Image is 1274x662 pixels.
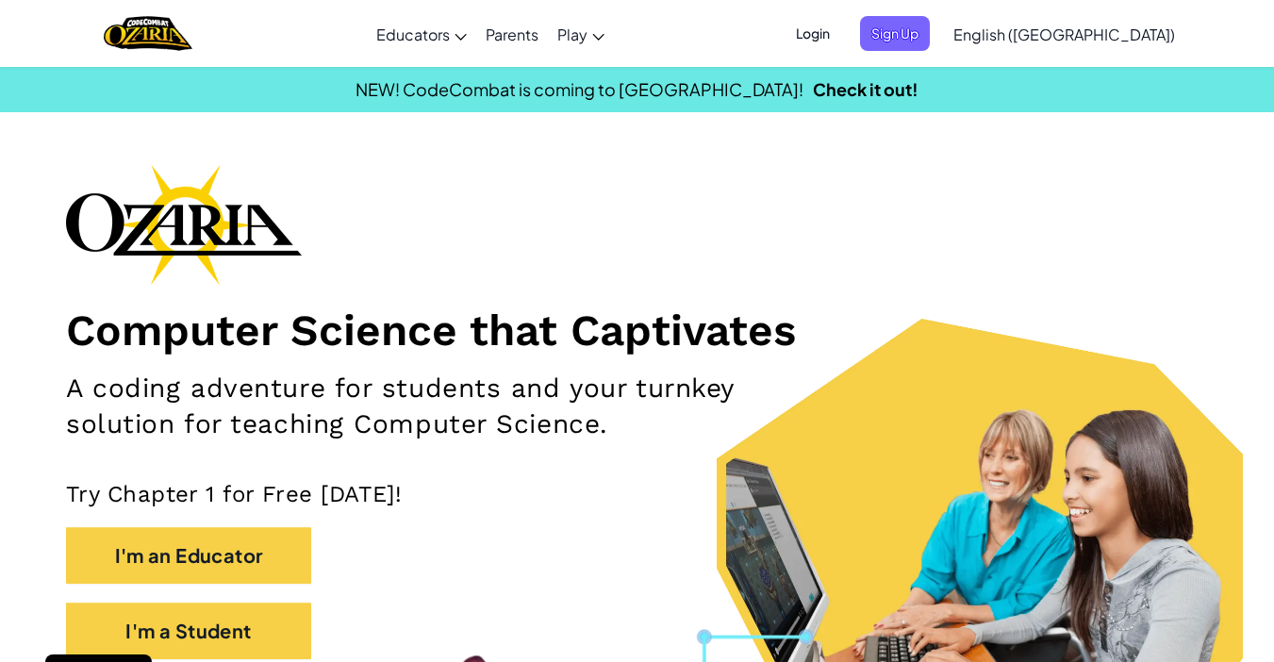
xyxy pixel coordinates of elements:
img: Home [104,14,191,53]
a: Parents [476,8,548,59]
span: NEW! CodeCombat is coming to [GEOGRAPHIC_DATA]! [356,78,803,100]
p: Try Chapter 1 for Free [DATE]! [66,480,1208,508]
a: Check it out! [813,78,918,100]
button: I'm a Student [66,603,311,659]
a: Educators [367,8,476,59]
a: Play [548,8,614,59]
a: English ([GEOGRAPHIC_DATA]) [944,8,1184,59]
button: Sign Up [860,16,930,51]
span: Play [557,25,587,44]
img: Ozaria branding logo [66,164,302,285]
button: I'm an Educator [66,527,311,584]
span: English ([GEOGRAPHIC_DATA]) [953,25,1175,44]
span: Educators [376,25,450,44]
a: Ozaria by CodeCombat logo [104,14,191,53]
button: Login [785,16,841,51]
h2: A coding adventure for students and your turnkey solution for teaching Computer Science. [66,371,831,442]
h1: Computer Science that Captivates [66,304,1208,356]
